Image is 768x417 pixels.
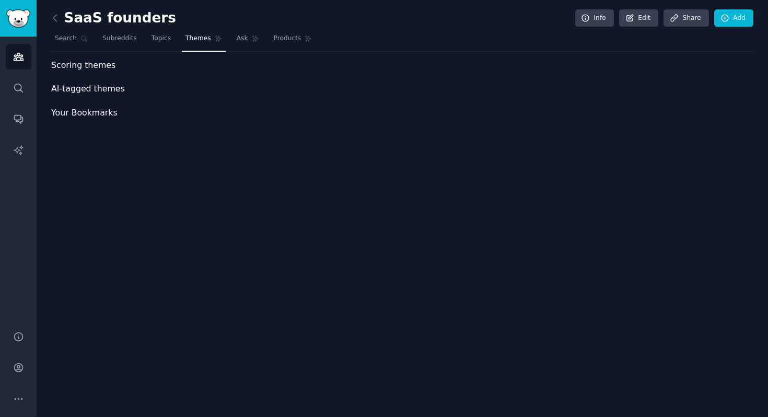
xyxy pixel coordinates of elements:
a: Info [575,9,614,27]
span: Themes [185,34,211,43]
a: Topics [148,30,174,52]
span: Topics [152,34,171,43]
a: Products [270,30,316,52]
span: Products [274,34,301,43]
span: Subreddits [102,34,137,43]
a: Themes [182,30,226,52]
a: Add [714,9,753,27]
span: Ask [237,34,248,43]
a: Ask [233,30,263,52]
a: Edit [619,9,658,27]
span: Scoring themes [51,59,115,72]
a: Subreddits [99,30,141,52]
span: Your Bookmarks [51,107,118,120]
a: Share [664,9,708,27]
span: Search [55,34,77,43]
h2: SaaS founders [51,10,176,27]
a: Search [51,30,91,52]
img: GummySearch logo [6,9,30,28]
span: AI-tagged themes [51,83,125,96]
